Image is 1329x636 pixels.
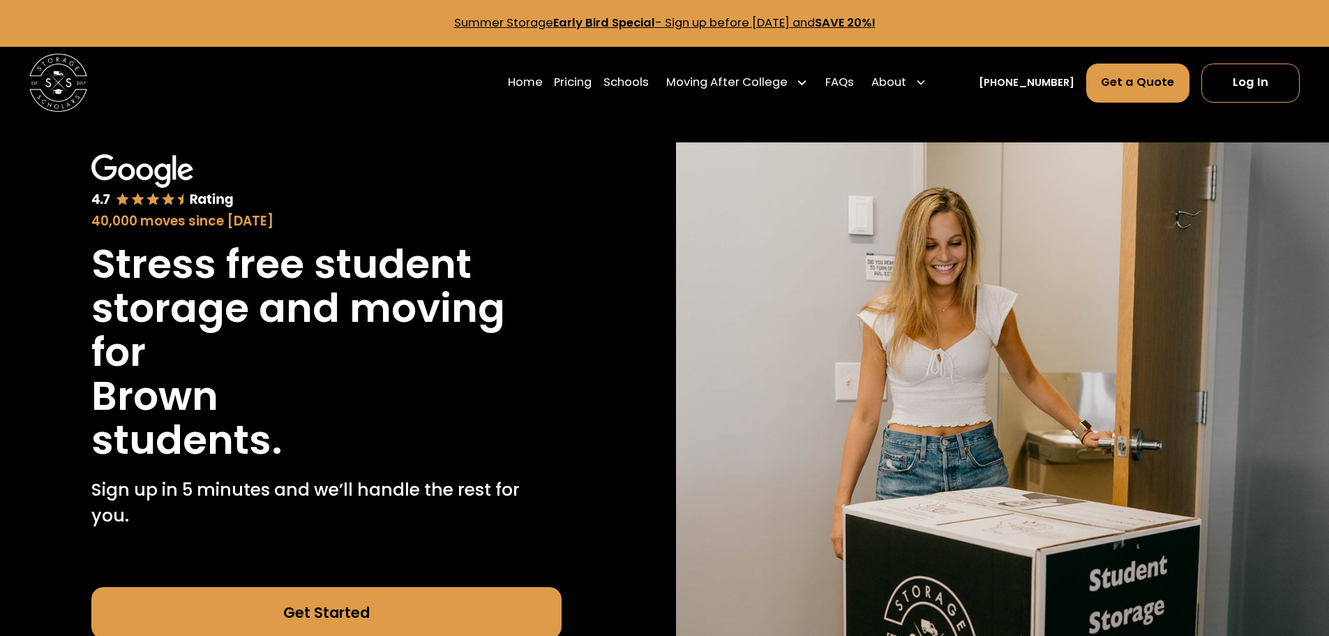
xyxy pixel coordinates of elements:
[454,15,876,31] a: Summer StorageEarly Bird Special- Sign up before [DATE] andSAVE 20%!
[91,154,234,209] img: Google 4.7 star rating
[91,212,562,231] div: 40,000 moves since [DATE]
[825,62,854,103] a: FAQs
[815,15,876,31] strong: SAVE 20%!
[553,15,655,31] strong: Early Bird Special
[871,74,906,91] div: About
[554,62,592,103] a: Pricing
[91,477,562,529] p: Sign up in 5 minutes and we’ll handle the rest for you.
[603,62,649,103] a: Schools
[91,242,562,374] h1: Stress free student storage and moving for
[1086,64,1190,103] a: Get a Quote
[91,374,218,418] h1: Brown
[661,62,814,103] div: Moving After College
[666,74,788,91] div: Moving After College
[1201,64,1300,103] a: Log In
[979,75,1074,91] a: [PHONE_NUMBER]
[508,62,543,103] a: Home
[91,418,283,462] h1: students.
[866,62,933,103] div: About
[29,54,87,112] img: Storage Scholars main logo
